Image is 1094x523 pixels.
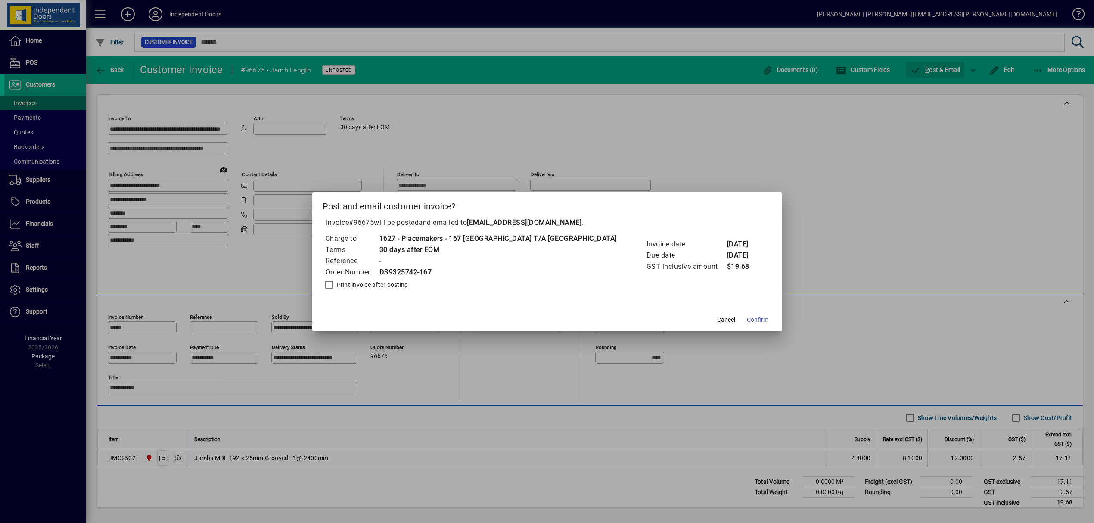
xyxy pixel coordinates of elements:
button: Confirm [743,312,772,328]
td: GST inclusive amount [646,261,727,272]
b: [EMAIL_ADDRESS][DOMAIN_NAME] [467,218,581,227]
span: Cancel [717,315,735,324]
p: Invoice will be posted . [323,218,772,228]
label: Print invoice after posting [335,280,408,289]
td: $19.68 [727,261,761,272]
td: Terms [325,244,379,255]
td: [DATE] [727,250,761,261]
td: 1627 - Placemakers - 167 [GEOGRAPHIC_DATA] T/A [GEOGRAPHIC_DATA] [379,233,617,244]
button: Cancel [712,312,740,328]
td: DS9325742-167 [379,267,617,278]
span: and emailed to [419,218,581,227]
span: #96675 [349,218,374,227]
td: Due date [646,250,727,261]
td: Charge to [325,233,379,244]
td: Reference [325,255,379,267]
td: - [379,255,617,267]
h2: Post and email customer invoice? [312,192,782,217]
td: Invoice date [646,239,727,250]
span: Confirm [747,315,768,324]
td: 30 days after EOM [379,244,617,255]
td: Order Number [325,267,379,278]
td: [DATE] [727,239,761,250]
